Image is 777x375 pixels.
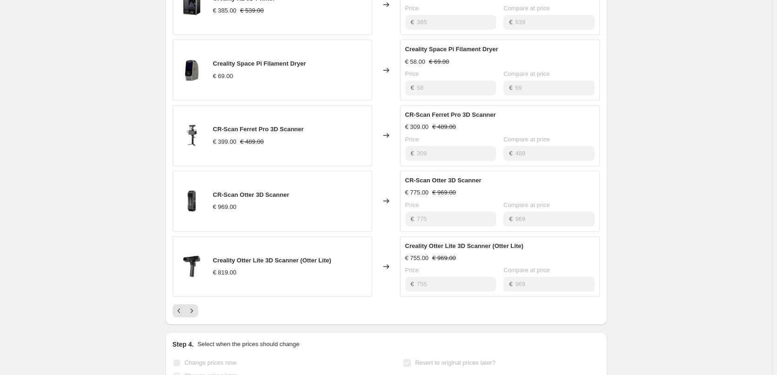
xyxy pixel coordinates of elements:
strike: € 69.00 [429,57,449,67]
span: Creality Space Pi Filament Dryer [213,60,306,67]
span: € [411,84,414,91]
div: € 385.00 [213,6,237,15]
strike: € 489.00 [240,137,264,147]
button: Next [185,304,198,317]
span: € [411,19,414,26]
img: 5_d162ed21-8e0f-49c2-ad82-cf5ddd21e2bc_80x.png [178,253,206,281]
span: Creality Otter Lite 3D Scanner (Otter Lite) [405,242,523,249]
span: € [509,281,512,288]
span: CR-Scan Ferret Pro 3D Scanner [213,126,304,133]
div: € 69.00 [213,72,233,81]
span: Price [405,136,419,143]
span: € [509,150,512,157]
img: CR-Scan_Ferret_Pro_5_80x.png [178,121,206,149]
strike: € 539.00 [240,6,264,15]
span: € [411,215,414,222]
span: Change prices now [185,359,236,366]
div: € 969.00 [213,202,237,212]
div: € 775.00 [405,188,429,197]
span: Compare at price [503,136,550,143]
div: € 755.00 [405,254,429,263]
span: Compare at price [503,267,550,274]
div: € 399.00 [213,137,237,147]
span: Revert to original prices later? [415,359,496,366]
span: Compare at price [503,70,550,77]
span: Price [405,267,419,274]
span: € [509,19,512,26]
div: € 309.00 [405,122,429,132]
span: € [509,84,512,91]
strike: € 969.00 [432,188,456,197]
span: Creality Space Pi Filament Dryer [405,46,498,53]
span: € [509,215,512,222]
strike: € 489.00 [432,122,456,132]
span: CR-Scan Otter 3D Scanner [213,191,289,198]
span: Compare at price [503,201,550,208]
span: CR-Scan Ferret Pro 3D Scanner [405,111,496,118]
span: Price [405,201,419,208]
div: € 819.00 [213,268,237,277]
nav: Pagination [173,304,198,317]
span: Price [405,5,419,12]
img: Space_Pi_Filament_Dryer_1_80x.png [178,56,206,84]
span: Creality Otter Lite 3D Scanner (Otter Lite) [213,257,331,264]
p: Select when the prices should change [197,340,299,349]
span: CR-Scan Otter 3D Scanner [405,177,482,184]
strike: € 969.00 [432,254,456,263]
span: € [411,150,414,157]
button: Previous [173,304,186,317]
h2: Step 4. [173,340,194,349]
img: CR-Scan_Otter_1_80x.png [178,187,206,215]
span: € [411,281,414,288]
span: Price [405,70,419,77]
span: Compare at price [503,5,550,12]
div: € 58.00 [405,57,425,67]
